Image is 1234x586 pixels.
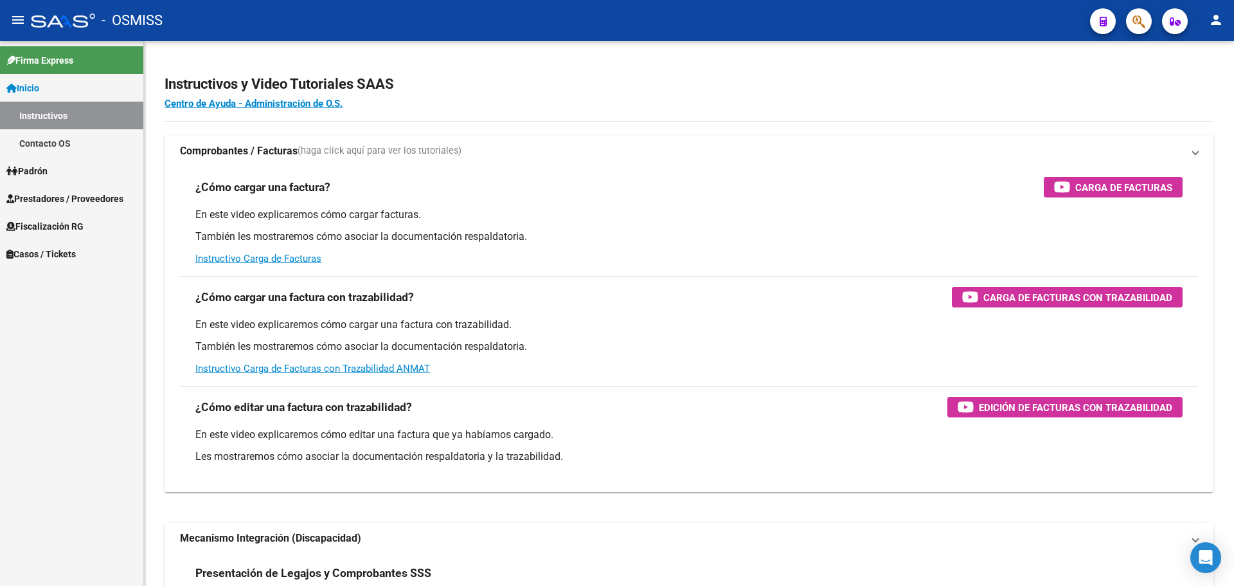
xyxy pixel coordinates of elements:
[979,399,1172,416] span: Edición de Facturas con Trazabilidad
[165,72,1213,96] h2: Instructivos y Video Tutoriales SAAS
[1075,179,1172,196] span: Carga de Facturas
[6,164,48,178] span: Padrón
[947,397,1183,417] button: Edición de Facturas con Trazabilidad
[165,167,1213,492] div: Comprobantes / Facturas(haga click aquí para ver los tutoriales)
[983,289,1172,306] span: Carga de Facturas con Trazabilidad
[195,178,330,196] h3: ¿Cómo cargar una factura?
[180,144,298,158] strong: Comprobantes / Facturas
[6,192,123,206] span: Prestadores / Proveedores
[6,53,73,68] span: Firma Express
[180,531,361,545] strong: Mecanismo Integración (Discapacidad)
[1190,542,1221,573] div: Open Intercom Messenger
[1208,12,1224,28] mat-icon: person
[195,398,412,416] h3: ¿Cómo editar una factura con trazabilidad?
[195,208,1183,222] p: En este video explicaremos cómo cargar facturas.
[6,81,39,95] span: Inicio
[165,98,343,109] a: Centro de Ayuda - Administración de O.S.
[195,340,1183,354] p: También les mostraremos cómo asociar la documentación respaldatoria.
[195,450,1183,464] p: Les mostraremos cómo asociar la documentación respaldatoria y la trazabilidad.
[195,318,1183,332] p: En este video explicaremos cómo cargar una factura con trazabilidad.
[195,253,321,264] a: Instructivo Carga de Facturas
[195,428,1183,442] p: En este video explicaremos cómo editar una factura que ya habíamos cargado.
[6,247,76,261] span: Casos / Tickets
[102,6,163,35] span: - OSMISS
[298,144,461,158] span: (haga click aquí para ver los tutoriales)
[195,230,1183,244] p: También les mostraremos cómo asociar la documentación respaldatoria.
[195,363,430,374] a: Instructivo Carga de Facturas con Trazabilidad ANMAT
[165,523,1213,554] mat-expansion-panel-header: Mecanismo Integración (Discapacidad)
[952,287,1183,307] button: Carga de Facturas con Trazabilidad
[6,219,84,233] span: Fiscalización RG
[195,564,431,582] h3: Presentación de Legajos y Comprobantes SSS
[165,136,1213,167] mat-expansion-panel-header: Comprobantes / Facturas(haga click aquí para ver los tutoriales)
[10,12,26,28] mat-icon: menu
[1044,177,1183,197] button: Carga de Facturas
[195,288,414,306] h3: ¿Cómo cargar una factura con trazabilidad?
